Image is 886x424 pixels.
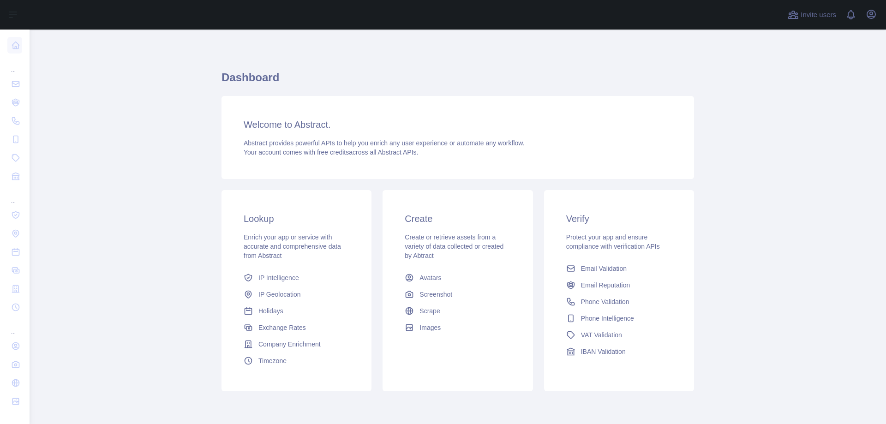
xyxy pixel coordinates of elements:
span: Invite users [801,10,836,20]
span: IP Geolocation [258,290,301,299]
a: Holidays [240,303,353,319]
span: Your account comes with across all Abstract APIs. [244,149,418,156]
span: Abstract provides powerful APIs to help you enrich any user experience or automate any workflow. [244,139,525,147]
span: Protect your app and ensure compliance with verification APIs [566,233,660,250]
a: Avatars [401,269,514,286]
span: Email Validation [581,264,627,273]
a: Phone Validation [563,293,676,310]
span: Create or retrieve assets from a variety of data collected or created by Abtract [405,233,503,259]
span: Company Enrichment [258,340,321,349]
span: IP Intelligence [258,273,299,282]
span: Avatars [419,273,441,282]
span: Phone Intelligence [581,314,634,323]
span: Screenshot [419,290,452,299]
span: Exchange Rates [258,323,306,332]
span: Enrich your app or service with accurate and comprehensive data from Abstract [244,233,341,259]
h3: Verify [566,212,672,225]
span: VAT Validation [581,330,622,340]
div: ... [7,55,22,74]
a: IP Geolocation [240,286,353,303]
h1: Dashboard [221,70,694,92]
h3: Lookup [244,212,349,225]
span: Holidays [258,306,283,316]
a: VAT Validation [563,327,676,343]
span: Email Reputation [581,281,630,290]
a: Phone Intelligence [563,310,676,327]
a: Screenshot [401,286,514,303]
span: free credits [317,149,349,156]
a: Email Reputation [563,277,676,293]
span: Phone Validation [581,297,629,306]
span: Timezone [258,356,287,365]
h3: Create [405,212,510,225]
a: Timezone [240,352,353,369]
a: Images [401,319,514,336]
span: Scrape [419,306,440,316]
a: Company Enrichment [240,336,353,352]
span: Images [419,323,441,332]
span: IBAN Validation [581,347,626,356]
a: Exchange Rates [240,319,353,336]
div: ... [7,186,22,205]
h3: Welcome to Abstract. [244,118,672,131]
a: IBAN Validation [563,343,676,360]
a: IP Intelligence [240,269,353,286]
a: Email Validation [563,260,676,277]
a: Scrape [401,303,514,319]
button: Invite users [786,7,838,22]
div: ... [7,317,22,336]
